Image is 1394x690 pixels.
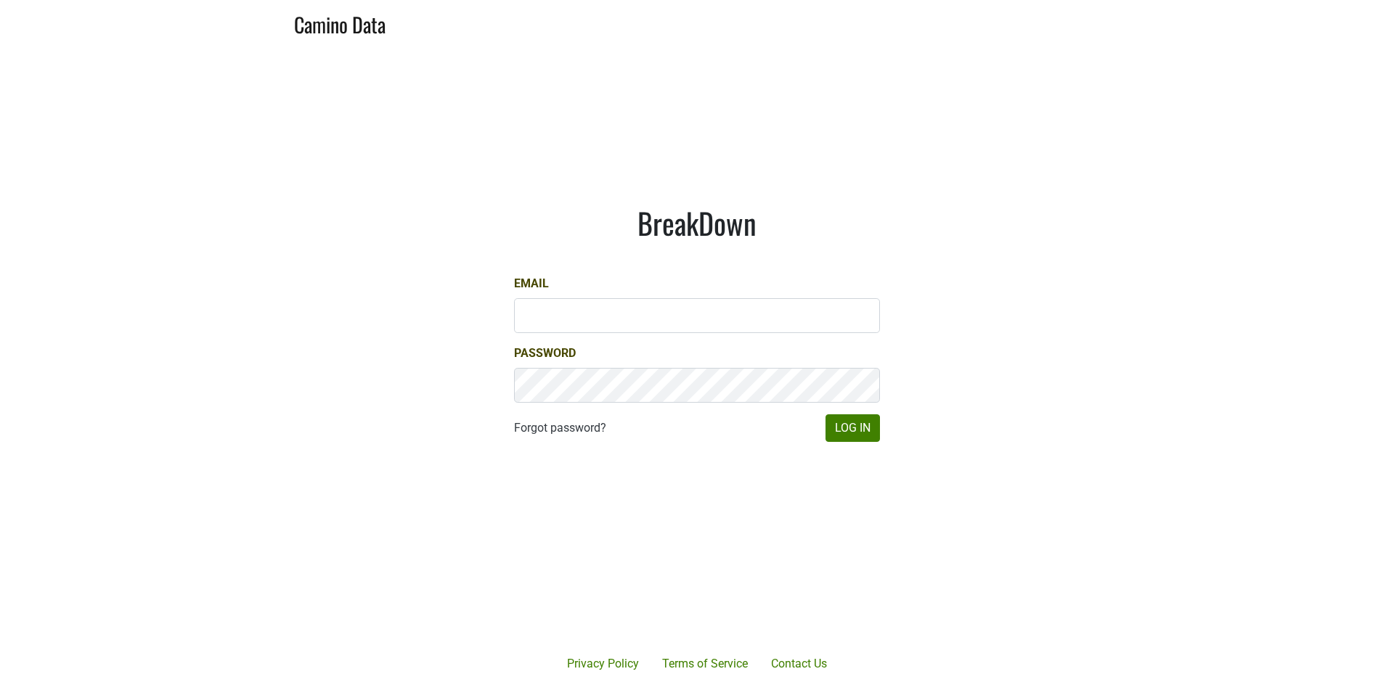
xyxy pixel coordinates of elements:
label: Password [514,345,576,362]
a: Terms of Service [651,649,759,678]
a: Camino Data [294,6,386,40]
a: Contact Us [759,649,839,678]
a: Privacy Policy [555,649,651,678]
label: Email [514,275,549,292]
h1: BreakDown [514,205,880,240]
button: Log In [826,414,880,442]
a: Forgot password? [514,419,606,437]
